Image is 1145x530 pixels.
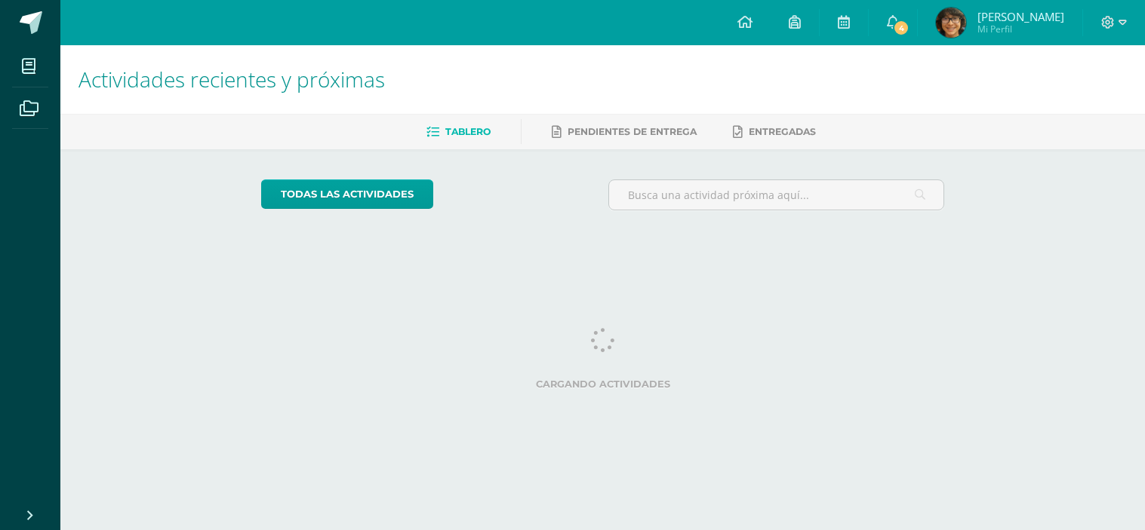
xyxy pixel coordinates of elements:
[78,65,385,93] span: Actividades recientes y próximas
[609,180,943,210] input: Busca una actividad próxima aquí...
[977,23,1064,35] span: Mi Perfil
[749,126,816,137] span: Entregadas
[568,126,697,137] span: Pendientes de entrega
[261,179,433,209] a: todas las Actividades
[893,20,910,36] span: 4
[445,126,491,137] span: Tablero
[733,120,816,144] a: Entregadas
[552,120,697,144] a: Pendientes de entrega
[936,8,966,38] img: 4eb4fd2c4d5ca0361bd25a1735ef3642.png
[977,9,1064,24] span: [PERSON_NAME]
[261,378,944,390] label: Cargando actividades
[426,120,491,144] a: Tablero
